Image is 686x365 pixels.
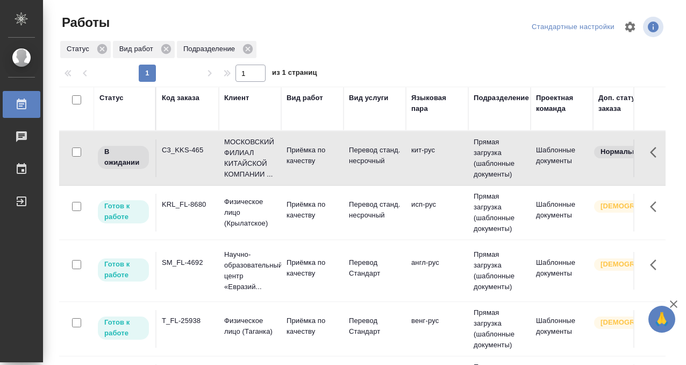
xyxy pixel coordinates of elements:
[531,252,593,290] td: Шаблонные документы
[104,201,142,222] p: Готов к работе
[644,194,669,220] button: Здесь прячутся важные кнопки
[536,93,588,114] div: Проектная команда
[406,252,468,290] td: англ-рус
[644,310,669,336] button: Здесь прячутся важные кнопки
[59,14,110,31] span: Работы
[162,257,213,268] div: SM_FL-4692
[349,257,401,279] p: Перевод Стандарт
[349,199,401,221] p: Перевод станд. несрочный
[177,41,256,58] div: Подразделение
[531,139,593,177] td: Шаблонные документы
[113,41,175,58] div: Вид работ
[468,302,531,356] td: Прямая загрузка (шаблонные документы)
[287,145,338,166] p: Приёмка по качеству
[162,93,199,103] div: Код заказа
[406,139,468,177] td: кит-рус
[601,259,654,270] p: [DEMOGRAPHIC_DATA]
[617,14,643,40] span: Настроить таблицу
[224,315,276,337] p: Физическое лицо (Таганка)
[162,145,213,156] div: C3_KKS-465
[531,310,593,348] td: Шаблонные документы
[183,44,239,54] p: Подразделение
[162,199,213,210] div: KRL_FL-8680
[406,194,468,231] td: исп-рус
[119,44,157,54] p: Вид работ
[349,93,389,103] div: Вид услуги
[531,194,593,231] td: Шаблонные документы
[601,317,654,328] p: [DEMOGRAPHIC_DATA]
[644,252,669,278] button: Здесь прячутся важные кнопки
[643,17,666,37] span: Посмотреть информацию
[97,199,150,224] div: Исполнитель может приступить к работе
[474,93,529,103] div: Подразделение
[60,41,111,58] div: Статус
[224,196,276,229] p: Физическое лицо (Крылатское)
[648,306,675,333] button: 🙏
[97,315,150,341] div: Исполнитель может приступить к работе
[529,19,617,36] div: split button
[644,139,669,165] button: Здесь прячутся важные кнопки
[411,93,463,114] div: Языковая пара
[67,44,93,54] p: Статус
[224,249,276,292] p: Научно-образовательный центр «Евразий...
[598,93,655,114] div: Доп. статус заказа
[272,66,317,82] span: из 1 страниц
[349,315,401,337] p: Перевод Стандарт
[287,199,338,221] p: Приёмка по качеству
[601,201,654,212] p: [DEMOGRAPHIC_DATA]
[287,257,338,279] p: Приёмка по качеству
[162,315,213,326] div: T_FL-25938
[601,146,647,157] p: Нормальный
[224,137,276,180] p: МОСКОВСКИЙ ФИЛИАЛ КИТАЙСКОЙ КОМПАНИИ ...
[349,145,401,166] p: Перевод станд. несрочный
[99,93,124,103] div: Статус
[224,93,249,103] div: Клиент
[406,310,468,348] td: венг-рус
[97,257,150,283] div: Исполнитель может приступить к работе
[97,145,150,170] div: Исполнитель назначен, приступать к работе пока рано
[104,146,142,168] p: В ожидании
[104,317,142,339] p: Готов к работе
[468,186,531,240] td: Прямая загрузка (шаблонные документы)
[287,315,338,337] p: Приёмка по качеству
[468,131,531,185] td: Прямая загрузка (шаблонные документы)
[468,244,531,298] td: Прямая загрузка (шаблонные документы)
[287,93,323,103] div: Вид работ
[104,259,142,280] p: Готов к работе
[653,308,671,331] span: 🙏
